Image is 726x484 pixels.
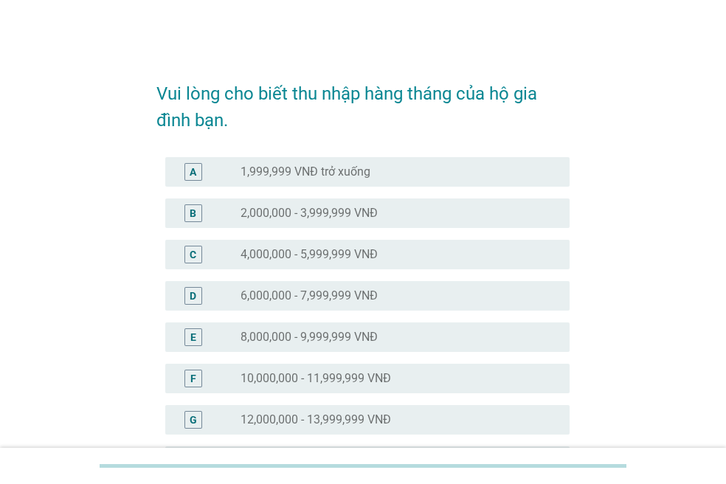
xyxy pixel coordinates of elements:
[241,165,370,179] label: 1,999,999 VNĐ trở xuống
[241,330,378,345] label: 8,000,000 - 9,999,999 VNĐ
[241,412,391,427] label: 12,000,000 - 13,999,999 VNĐ
[241,206,378,221] label: 2,000,000 - 3,999,999 VNĐ
[241,247,378,262] label: 4,000,000 - 5,999,999 VNĐ
[190,370,196,386] div: F
[241,371,391,386] label: 10,000,000 - 11,999,999 VNĐ
[190,246,196,262] div: C
[190,288,196,303] div: D
[156,66,570,134] h2: Vui lòng cho biết thu nhập hàng tháng của hộ gia đình bạn.
[190,329,196,345] div: E
[241,288,378,303] label: 6,000,000 - 7,999,999 VNĐ
[190,412,197,427] div: G
[190,164,196,179] div: A
[190,205,196,221] div: B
